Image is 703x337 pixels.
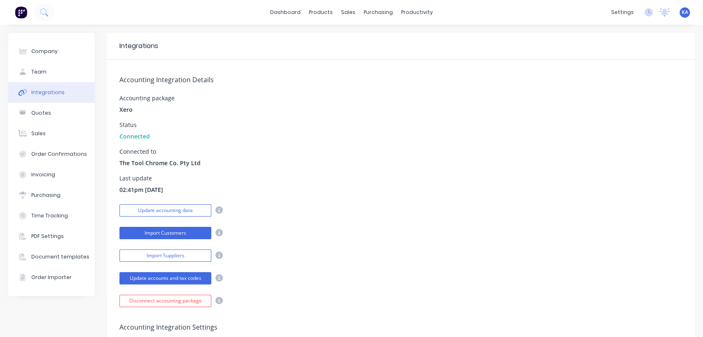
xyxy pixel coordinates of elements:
button: Disconnect accounting package [119,295,211,307]
a: dashboard [266,6,305,18]
div: Purchasing [31,192,61,199]
h5: Accounting Integration Settings [119,323,682,331]
div: sales [337,6,360,18]
div: Accounting package [119,95,175,101]
div: settings [607,6,638,18]
div: Order Confirmations [31,150,87,158]
button: Company [8,41,95,62]
div: Time Tracking [31,212,68,219]
img: Factory [15,6,27,18]
button: Quotes [8,103,95,123]
div: PDF Settings [31,233,64,240]
div: Invoicing [31,171,55,178]
button: Time Tracking [8,205,95,226]
div: purchasing [360,6,397,18]
button: Order Importer [8,267,95,288]
button: Document templates [8,247,95,267]
button: Invoicing [8,164,95,185]
button: Import Customers [119,227,211,239]
div: Quotes [31,109,51,117]
div: Integrations [31,89,65,96]
h5: Accounting Integration Details [119,76,682,84]
button: Import Suppliers [119,249,211,262]
div: Last update [119,175,163,181]
div: Sales [31,130,46,137]
button: Order Confirmations [8,144,95,164]
div: Team [31,68,47,76]
button: Purchasing [8,185,95,205]
div: Connected to [119,149,201,155]
button: Integrations [8,82,95,103]
span: KA [682,9,688,16]
span: The Tool Chrome Co. Pty Ltd [119,159,201,167]
span: 02:41pm [DATE] [119,185,163,194]
button: PDF Settings [8,226,95,247]
div: Integrations [119,41,158,51]
div: products [305,6,337,18]
div: Status [119,122,150,128]
button: Update accounting data [119,204,211,217]
div: Document templates [31,253,89,261]
div: Order Importer [31,274,72,281]
button: Sales [8,123,95,144]
div: productivity [397,6,437,18]
button: Update accounts and tax codes [119,272,211,284]
button: Team [8,62,95,82]
span: Connected [119,132,150,141]
div: Company [31,48,58,55]
span: Xero [119,105,133,114]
